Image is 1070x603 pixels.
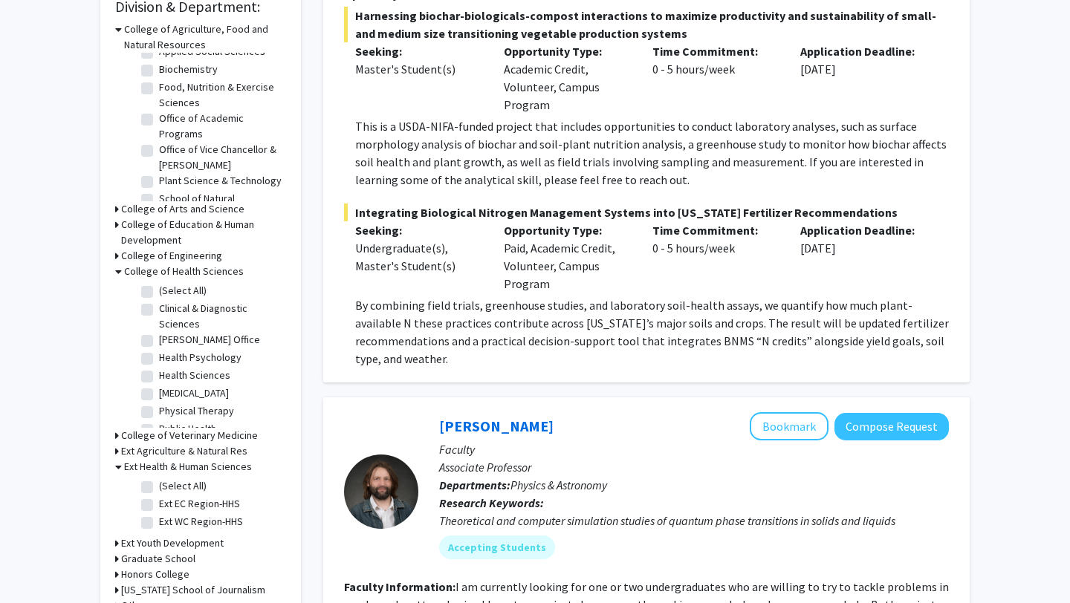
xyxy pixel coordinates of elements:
[641,42,790,114] div: 0 - 5 hours/week
[355,117,949,189] p: This is a USDA-NIFA-funded project that includes opportunities to conduct laboratory analyses, su...
[121,443,247,459] h3: Ext Agriculture & Natural Res
[504,42,630,60] p: Opportunity Type:
[159,478,207,494] label: (Select All)
[641,221,790,293] div: 0 - 5 hours/week
[159,514,243,529] label: Ext WC Region-HHS
[439,417,554,435] a: [PERSON_NAME]
[652,221,779,239] p: Time Commitment:
[121,428,258,443] h3: College of Veterinary Medicine
[800,42,927,60] p: Application Deadline:
[439,458,949,476] p: Associate Professor
[439,477,510,492] b: Departments:
[439,495,544,510] b: Research Keywords:
[344,579,455,594] b: Faculty Information:
[800,221,927,239] p: Application Deadline:
[750,412,829,440] button: Add Wouter Montfrooij to Bookmarks
[355,296,949,368] p: By combining field trials, greenhouse studies, and laboratory soil-health assays, we quantify how...
[159,283,207,299] label: (Select All)
[124,264,244,279] h3: College of Health Sciences
[355,239,481,275] div: Undergraduate(s), Master's Student(s)
[159,62,218,77] label: Biochemistry
[159,403,234,419] label: Physical Therapy
[159,301,282,332] label: Clinical & Diagnostic Sciences
[121,535,224,551] h3: Ext Youth Development
[121,201,244,217] h3: College of Arts and Science
[121,582,265,598] h3: [US_STATE] School of Journalism
[11,536,63,592] iframe: Chat
[159,142,282,173] label: Office of Vice Chancellor & [PERSON_NAME]
[159,191,282,222] label: School of Natural Resources
[510,477,607,492] span: Physics & Astronomy
[159,496,240,512] label: Ext EC Region-HHS
[159,368,230,383] label: Health Sciences
[355,221,481,239] p: Seeking:
[159,111,282,142] label: Office of Academic Programs
[504,221,630,239] p: Opportunity Type:
[159,385,229,401] label: [MEDICAL_DATA]
[121,248,222,264] h3: College of Engineering
[159,173,282,189] label: Plant Science & Technology
[159,79,282,111] label: Food, Nutrition & Exercise Sciences
[355,42,481,60] p: Seeking:
[159,350,241,365] label: Health Psychology
[789,42,938,114] div: [DATE]
[493,221,641,293] div: Paid, Academic Credit, Volunteer, Campus Program
[344,203,949,221] span: Integrating Biological Nitrogen Management Systems into [US_STATE] Fertilizer Recommendations
[789,221,938,293] div: [DATE]
[439,535,555,559] mat-chip: Accepting Students
[652,42,779,60] p: Time Commitment:
[124,22,286,53] h3: College of Agriculture, Food and Natural Resources
[121,567,189,582] h3: Honors College
[493,42,641,114] div: Academic Credit, Volunteer, Campus Program
[121,551,195,567] h3: Graduate School
[124,459,252,475] h3: Ext Health & Human Sciences
[439,440,949,458] p: Faculty
[355,60,481,78] div: Master's Student(s)
[159,421,216,437] label: Public Health
[344,7,949,42] span: Harnessing biochar-biologicals-compost interactions to maximize productivity and sustainability o...
[834,413,949,440] button: Compose Request to Wouter Montfrooij
[121,217,286,248] h3: College of Education & Human Development
[159,332,260,348] label: [PERSON_NAME] Office
[439,512,949,529] div: Theoretical and computer simulation studies of quantum phase transitions in solids and liquids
